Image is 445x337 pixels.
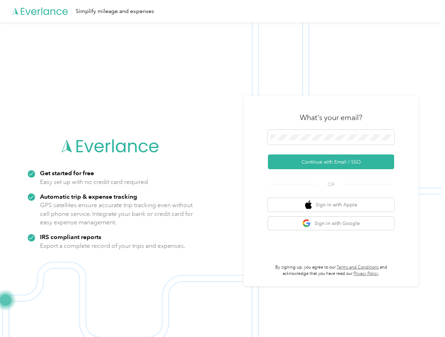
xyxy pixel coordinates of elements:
strong: IRS compliant reports [40,233,101,240]
button: apple logoSign in with Apple [268,198,394,212]
p: Export a complete record of your trips and expenses. [40,242,185,250]
button: google logoSign in with Google [268,217,394,230]
p: Easy set up with no credit card required [40,178,148,186]
img: google logo [302,219,311,228]
a: Terms and Conditions [337,265,379,270]
h3: What's your email? [300,113,362,123]
img: apple logo [305,200,312,209]
strong: Automatic trip & expense tracking [40,193,137,200]
button: Continue with Email / SSO [268,154,394,169]
p: By signing up, you agree to our and acknowledge that you have read our . [268,264,394,277]
a: Privacy Policy [353,271,378,276]
div: Simplify mileage and expenses [76,7,154,16]
p: GPS satellites ensure accurate trip tracking even without cell phone service. Integrate your bank... [40,201,193,227]
strong: Get started for free [40,169,94,177]
span: OR [319,181,343,188]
